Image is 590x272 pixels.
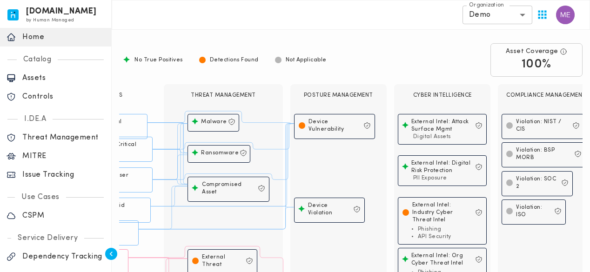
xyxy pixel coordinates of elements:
[7,9,19,20] img: invicta.io
[306,202,352,217] div: Device Violation
[22,152,105,161] p: MITRE
[200,181,257,196] div: Compromised Asset
[15,192,66,202] p: Use Cases
[514,146,573,161] div: Violation: BSP MORB
[290,84,387,108] h4: POSTURE MANAGEMENT
[200,253,244,268] div: External Threat
[506,47,558,56] p: Asset Coverage
[199,118,227,126] div: Malware
[514,118,571,133] div: Violation: NIST / CIS
[22,170,105,179] p: Issue Tracking
[506,56,568,73] h3: 100%
[552,2,578,28] button: User
[410,201,474,224] div: External Intel: Industry Cyber Threat Intel
[394,84,490,108] h4: CYBER INTELLIGENCE
[514,175,560,190] div: Violation: SOC 2
[307,118,362,133] div: Device Vulnerability
[409,252,474,267] div: External Intel: Org Cyber Threat Intel
[91,141,148,156] div: 291 Non Critical Servers
[22,252,105,261] p: Dependency Tracking
[22,211,105,220] p: CSPM
[22,73,105,83] p: Assets
[134,56,183,64] p: No True Positives
[409,159,474,174] div: External Intel: Digital Risk Protection
[210,56,259,64] p: Detections Found
[560,48,567,55] div: Assets Monitored on BlackWidow environment
[22,33,105,42] p: Home
[22,133,105,142] p: Threat Management
[22,92,105,101] p: Controls
[556,6,575,24] img: Mohamed Ethiris
[463,6,532,24] div: Demo
[11,233,84,243] p: Service Delivery
[409,118,474,133] div: External Intel: Attack Surface Mgmt
[91,202,147,217] div: 99 Android Mobiles
[413,174,483,182] div: PII Exposure
[26,8,97,15] h6: [DOMAIN_NAME]
[469,1,504,9] label: Organization
[164,84,282,108] h4: THREAT MANAGEMENT
[418,233,483,240] li: API Security
[17,55,58,64] p: Catalog
[18,114,53,124] p: I.DE.A
[199,149,239,157] div: Ransomware
[91,172,148,186] div: 112 End-user Devices
[514,204,553,219] div: Violation: ISO
[286,56,327,64] p: Not Applicable
[418,226,483,233] li: Phishing
[413,133,483,140] div: Digital Assets
[26,18,74,23] span: by Human Managed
